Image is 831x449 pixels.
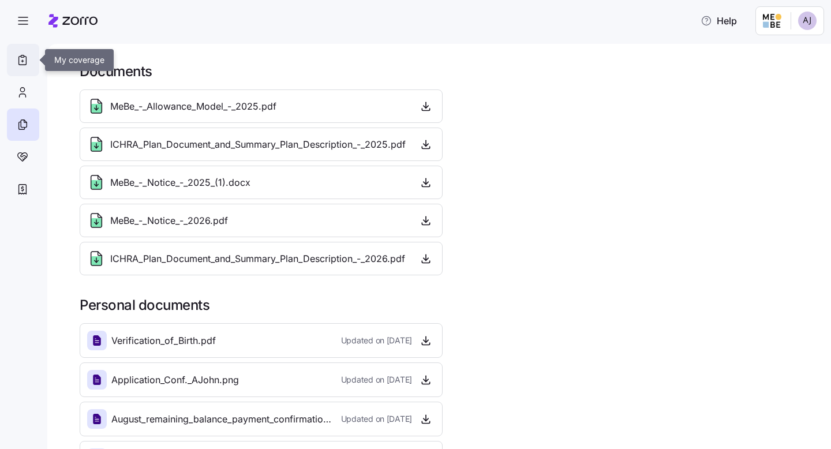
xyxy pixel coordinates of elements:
span: August_remaining_balance_payment_confirmation_-_Aleesha_Johnson.png [111,412,332,426]
span: Updated on [DATE] [341,335,412,346]
span: Help [701,14,737,28]
span: Updated on [DATE] [341,413,412,425]
h1: Personal documents [80,296,815,314]
span: MeBe_-_Notice_-_2026.pdf [110,214,228,228]
span: Application_Conf._AJohn.png [111,373,239,387]
span: MeBe_-_Allowance_Model_-_2025.pdf [110,99,276,114]
img: Employer logo [763,14,781,28]
h1: Documents [80,62,815,80]
span: Verification_of_Birth.pdf [111,334,216,348]
span: Updated on [DATE] [341,374,412,386]
span: MeBe_-_Notice_-_2025_(1).docx [110,175,250,190]
span: ICHRA_Plan_Document_and_Summary_Plan_Description_-_2025.pdf [110,137,406,152]
span: ICHRA_Plan_Document_and_Summary_Plan_Description_-_2026.pdf [110,252,405,266]
img: 00691290524dababa7d79a45dd4326c9 [798,12,817,30]
button: Help [691,9,746,32]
